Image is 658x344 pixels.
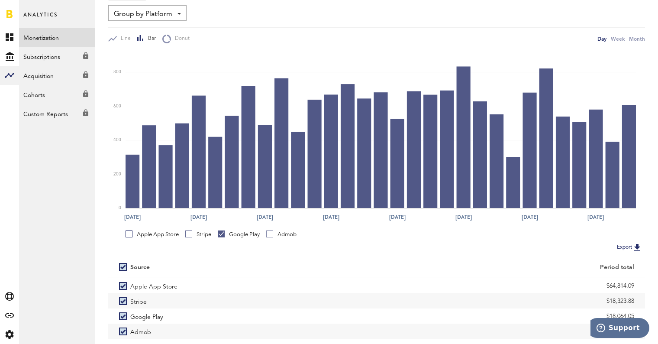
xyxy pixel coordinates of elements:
div: $64,814.09 [387,279,634,292]
a: Monetization [19,28,95,47]
div: Week [611,34,625,43]
div: Google Play [218,230,260,238]
text: 200 [113,172,121,176]
a: Subscriptions [19,47,95,66]
img: Export [632,242,642,253]
div: $18,064.05 [387,310,634,323]
span: Apple App Store [130,278,177,293]
text: 400 [113,138,121,142]
text: [DATE] [190,213,207,221]
div: $18,323.88 [387,295,634,308]
div: Admob [266,230,297,238]
text: 600 [113,104,121,108]
text: [DATE] [124,213,141,221]
div: Day [597,34,606,43]
a: Cohorts [19,85,95,104]
span: Bar [144,35,156,42]
div: Stripe [185,230,211,238]
text: [DATE] [257,213,273,221]
text: [DATE] [522,213,538,221]
iframe: Opens a widget where you can find more information [590,318,649,340]
span: Group by Platform [114,7,172,22]
span: Google Play [130,308,163,324]
a: Custom Reports [19,104,95,123]
text: [DATE] [587,213,604,221]
span: Donut [171,35,190,42]
div: Period total [387,264,634,271]
button: Export [614,242,645,253]
span: Line [117,35,131,42]
text: [DATE] [389,213,406,221]
div: $8.27 [387,325,634,338]
text: [DATE] [455,213,472,221]
div: Month [629,34,645,43]
span: Stripe [130,293,147,308]
a: Acquisition [19,66,95,85]
text: 800 [113,70,121,75]
span: Admob [130,324,151,339]
text: 0 [119,206,121,210]
div: Apple App Store [126,230,179,238]
div: Source [130,264,150,271]
span: Analytics [23,10,58,28]
text: [DATE] [323,213,339,221]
